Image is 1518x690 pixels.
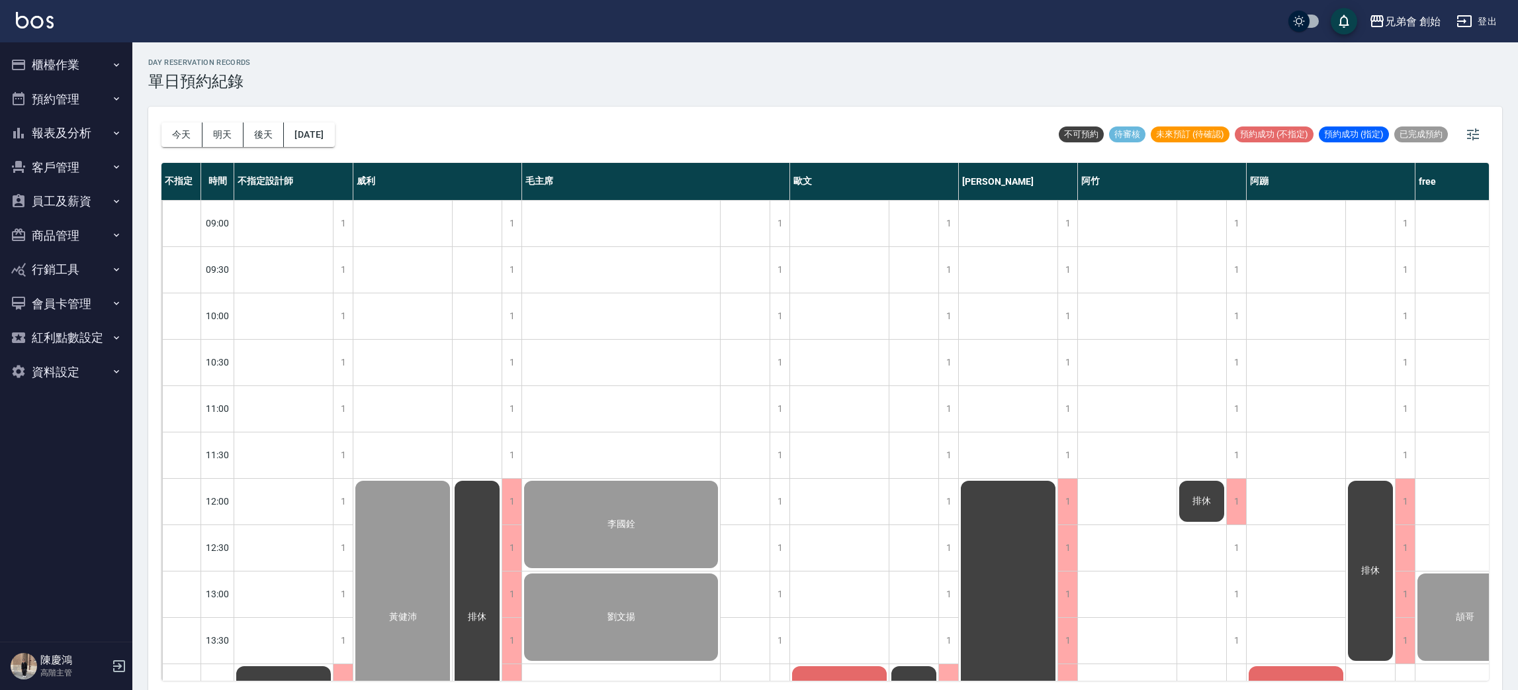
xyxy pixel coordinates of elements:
div: 1 [938,479,958,524]
button: 客戶管理 [5,150,127,185]
h3: 單日預約紀錄 [148,72,251,91]
div: 10:30 [201,339,234,385]
div: 1 [938,618,958,664]
img: Person [11,653,37,679]
div: 13:30 [201,617,234,664]
div: 1 [333,386,353,432]
div: 1 [770,618,789,664]
div: 1 [1226,618,1246,664]
div: 1 [1226,571,1246,617]
span: 已完成預約 [1394,128,1448,140]
div: 1 [1395,201,1415,246]
div: 1 [1226,201,1246,246]
div: 1 [1395,618,1415,664]
div: 09:30 [201,246,234,293]
button: 櫃檯作業 [5,48,127,82]
div: 1 [502,432,521,478]
span: 劉文揚 [605,611,638,623]
span: 不可預約 [1059,128,1104,140]
div: 1 [770,479,789,524]
div: 1 [1395,386,1415,432]
button: 資料設定 [5,355,127,389]
div: 1 [770,525,789,571]
span: 待審核 [1109,128,1145,140]
button: 兄弟會 創始 [1364,8,1446,35]
div: 1 [333,247,353,293]
div: 1 [502,247,521,293]
div: 1 [1057,479,1077,524]
div: 1 [1226,432,1246,478]
button: 報表及分析 [5,116,127,150]
div: 1 [1226,386,1246,432]
div: 1 [1395,571,1415,617]
div: 1 [1226,340,1246,385]
div: 1 [770,386,789,432]
button: 今天 [161,123,202,147]
div: 1 [1395,479,1415,524]
div: 12:00 [201,478,234,524]
span: 頡哥 [1453,611,1477,623]
h2: day Reservation records [148,58,251,67]
span: 黃健沛 [386,611,420,623]
button: 登出 [1451,9,1502,34]
div: 兄弟會 創始 [1385,13,1441,30]
div: 1 [770,571,789,617]
div: 1 [1395,293,1415,339]
div: 1 [1226,293,1246,339]
div: 1 [938,386,958,432]
div: 1 [333,479,353,524]
div: 1 [770,293,789,339]
button: save [1331,8,1357,34]
div: 1 [1226,247,1246,293]
div: 1 [938,571,958,617]
div: 09:00 [201,200,234,246]
div: 1 [1395,340,1415,385]
div: 1 [1395,247,1415,293]
div: 11:00 [201,385,234,432]
div: 1 [1057,386,1077,432]
div: 威利 [353,163,522,200]
div: 1 [1395,432,1415,478]
div: 1 [502,201,521,246]
div: 1 [502,525,521,571]
div: 歐文 [790,163,959,200]
div: 13:00 [201,571,234,617]
div: 1 [1057,618,1077,664]
div: 1 [770,432,789,478]
div: 1 [502,386,521,432]
span: 排休 [1190,495,1214,507]
span: 預約成功 (不指定) [1235,128,1314,140]
span: 排休 [465,611,489,623]
div: 1 [502,479,521,524]
img: Logo [16,12,54,28]
div: 12:30 [201,524,234,571]
div: 1 [333,432,353,478]
div: 1 [333,293,353,339]
button: 紅利點數設定 [5,320,127,355]
button: 後天 [244,123,285,147]
div: 1 [938,201,958,246]
div: 1 [938,340,958,385]
div: 1 [1057,525,1077,571]
div: 11:30 [201,432,234,478]
button: 預約管理 [5,82,127,117]
div: 1 [770,247,789,293]
div: 1 [938,247,958,293]
div: 1 [1057,340,1077,385]
div: 1 [333,201,353,246]
div: 1 [333,340,353,385]
button: 商品管理 [5,219,127,253]
div: 1 [502,571,521,617]
div: 阿竹 [1078,163,1247,200]
div: 1 [938,525,958,571]
div: 1 [1395,525,1415,571]
div: 1 [502,293,521,339]
div: 1 [333,525,353,571]
div: 1 [502,340,521,385]
div: 1 [502,618,521,664]
div: 1 [333,571,353,617]
div: 1 [1057,432,1077,478]
div: 10:00 [201,293,234,339]
div: 不指定 [161,163,201,200]
span: 未來預訂 (待確認) [1151,128,1229,140]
